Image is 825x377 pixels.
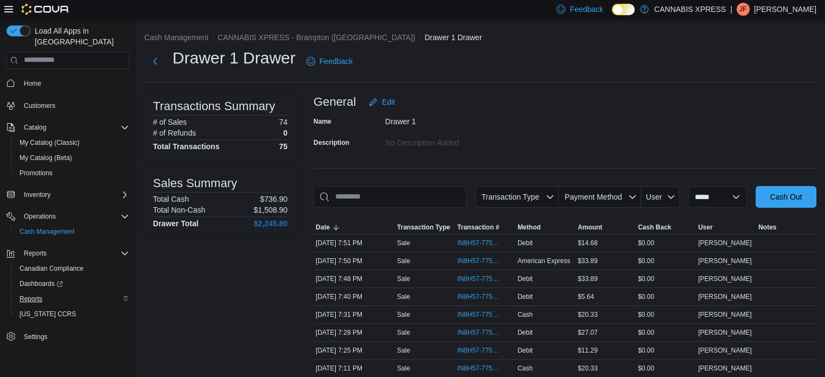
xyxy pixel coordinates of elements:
a: Canadian Compliance [15,262,88,275]
span: User [646,193,662,201]
span: Debit [517,292,533,301]
button: IN8H57-775301 [457,254,513,267]
button: Reports [2,246,133,261]
p: Sale [397,292,410,301]
span: Canadian Compliance [20,264,84,273]
span: Feedback [319,56,353,67]
button: IN8H57-775267 [457,344,513,357]
p: Sale [397,364,410,373]
nav: An example of EuiBreadcrumbs [144,32,816,45]
span: Debit [517,274,533,283]
h3: Sales Summary [153,177,237,190]
a: [US_STATE] CCRS [15,308,80,321]
button: IN8H57-775298 [457,272,513,285]
button: Payment Method [559,186,641,208]
span: [PERSON_NAME] [698,328,752,337]
span: [PERSON_NAME] [698,310,752,319]
button: Amount [575,221,636,234]
span: Catalog [20,121,129,134]
span: $11.29 [578,346,598,355]
p: 74 [279,118,287,126]
span: Operations [20,210,129,223]
button: Inventory [2,187,133,202]
h1: Drawer 1 Drawer [172,47,296,69]
div: No Description added [385,134,530,147]
h3: Transactions Summary [153,100,275,113]
button: Home [2,75,133,91]
span: Date [316,223,330,232]
button: Catalog [20,121,50,134]
input: This is a search bar. As you type, the results lower in the page will automatically filter. [314,186,466,208]
p: Sale [397,274,410,283]
span: Notes [758,223,776,232]
span: $27.07 [578,328,598,337]
span: Transaction Type [397,223,450,232]
span: Reports [24,249,47,258]
button: Catalog [2,120,133,135]
span: Method [517,223,541,232]
button: [US_STATE] CCRS [11,306,133,322]
span: Catalog [24,123,46,132]
span: Promotions [20,169,53,177]
span: My Catalog (Classic) [15,136,129,149]
span: JF [739,3,746,16]
div: $0.00 [636,308,696,321]
p: Sale [397,257,410,265]
span: Home [20,76,129,90]
button: Method [515,221,575,234]
a: My Catalog (Classic) [15,136,84,149]
div: [DATE] 7:40 PM [314,290,395,303]
button: Operations [2,209,133,224]
span: Settings [24,333,47,341]
h4: $2,245.80 [254,219,287,228]
button: Drawer 1 Drawer [425,33,482,42]
span: Feedback [570,4,603,15]
span: IN8H57-775298 [457,274,502,283]
label: Description [314,138,349,147]
p: Sale [397,346,410,355]
button: My Catalog (Classic) [11,135,133,150]
p: $736.90 [260,195,287,203]
button: Edit [364,91,399,113]
p: Sale [397,328,410,337]
nav: Complex example [7,71,129,373]
div: $0.00 [636,237,696,250]
a: Dashboards [15,277,67,290]
span: $33.89 [578,257,598,265]
h3: General [314,95,356,108]
span: [PERSON_NAME] [698,239,752,247]
h4: 75 [279,142,287,151]
div: [DATE] 7:28 PM [314,326,395,339]
h6: # of Refunds [153,129,196,137]
span: IN8H57-775288 [457,292,502,301]
button: Next [144,50,166,72]
span: Canadian Compliance [15,262,129,275]
span: Cash [517,364,533,373]
div: $0.00 [636,254,696,267]
a: Customers [20,99,60,112]
p: $1,508.90 [254,206,287,214]
span: Debit [517,346,533,355]
p: Sale [397,310,410,319]
button: Cash Back [636,221,696,234]
span: Reports [20,295,42,303]
span: Payment Method [565,193,622,201]
p: 0 [283,129,287,137]
span: Debit [517,239,533,247]
span: Cash Management [20,227,74,236]
button: IN8H57-775271 [457,326,513,339]
span: [PERSON_NAME] [698,292,752,301]
button: User [696,221,756,234]
a: Cash Management [15,225,79,238]
p: Sale [397,239,410,247]
div: [DATE] 7:11 PM [314,362,395,375]
div: $0.00 [636,290,696,303]
a: Settings [20,330,52,343]
a: Promotions [15,167,57,180]
span: Reports [15,292,129,305]
p: | [730,3,732,16]
span: Dashboards [20,279,63,288]
span: IN8H57-775267 [457,346,502,355]
button: Settings [2,328,133,344]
